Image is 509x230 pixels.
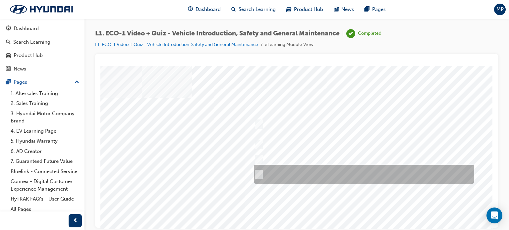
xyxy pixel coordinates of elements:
span: car-icon [286,5,291,14]
div: Pages [14,78,27,86]
a: News [3,63,82,75]
a: 1. Aftersales Training [8,88,82,99]
span: MP [496,6,504,13]
a: pages-iconPages [359,3,391,16]
div: Dashboard [14,25,39,32]
a: HyTRAK FAQ's - User Guide [8,194,82,204]
span: Pages [372,6,386,13]
a: car-iconProduct Hub [281,3,328,16]
span: car-icon [6,53,11,59]
div: Completed [358,30,381,37]
a: 7. Guaranteed Future Value [8,156,82,166]
a: 5. Hyundai Warranty [8,136,82,146]
span: Search Learning [239,6,276,13]
button: Pages [3,76,82,88]
span: L1. ECO-1 Video + Quiz - Vehicle Introduction, Safety and General Maintenance [95,30,340,37]
a: guage-iconDashboard [183,3,226,16]
a: search-iconSearch Learning [226,3,281,16]
button: MP [494,4,506,15]
span: prev-icon [73,217,78,225]
span: guage-icon [6,26,11,32]
img: Trak [3,2,80,16]
span: News [341,6,354,13]
span: Dashboard [196,6,221,13]
a: Product Hub [3,49,82,62]
span: news-icon [334,5,339,14]
div: Open Intercom Messenger [486,207,502,223]
span: | [342,30,344,37]
a: L1. ECO-1 Video + Quiz - Vehicle Introduction, Safety and General Maintenance [95,42,258,47]
span: news-icon [6,66,11,72]
span: Product Hub [294,6,323,13]
a: 4. EV Learning Page [8,126,82,136]
span: learningRecordVerb_COMPLETE-icon [346,29,355,38]
span: pages-icon [6,79,11,85]
span: search-icon [6,39,11,45]
a: 3. Hyundai Motor Company Brand [8,109,82,126]
span: up-icon [75,78,79,87]
a: Search Learning [3,36,82,48]
span: search-icon [231,5,236,14]
span: pages-icon [365,5,369,14]
a: 6. AD Creator [8,146,82,157]
button: DashboardSearch LearningProduct HubNews [3,21,82,76]
div: Product Hub [14,52,43,59]
a: 2. Sales Training [8,98,82,109]
div: Search Learning [13,38,50,46]
a: Dashboard [3,23,82,35]
span: guage-icon [188,5,193,14]
a: news-iconNews [328,3,359,16]
li: eLearning Module View [265,41,313,49]
a: Bluelink - Connected Service [8,166,82,177]
a: Connex - Digital Customer Experience Management [8,176,82,194]
a: All Pages [8,204,82,214]
div: News [14,65,26,73]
